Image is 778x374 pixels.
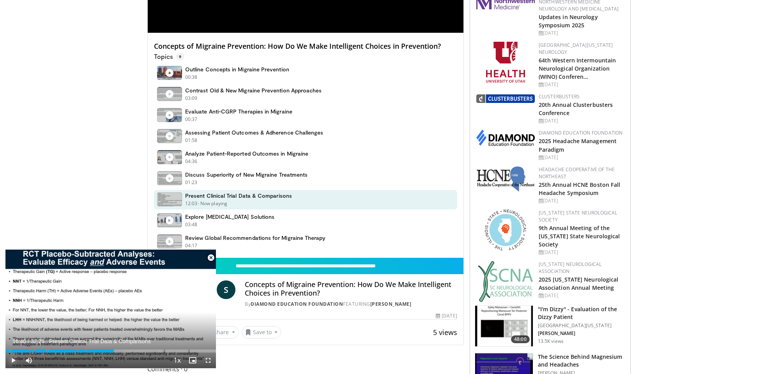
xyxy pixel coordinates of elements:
span: 48:00 [511,335,530,343]
img: 5373e1fe-18ae-47e7-ad82-0c604b173657.150x105_q85_crop-smart_upscale.jpg [475,306,533,346]
a: 64th Western Intermountain Neurological Organization (WINO) Conferen… [539,57,616,80]
button: Enable picture-in-picture mode [185,353,200,368]
p: 01:58 [185,137,198,144]
div: [DATE] [436,312,457,319]
h4: Concepts of Migraine Prevention: How Do We Make Intelligent Choices in Prevention? [245,280,457,297]
h4: Evaluate Anti-CGRP Therapies in Migraine [185,108,292,115]
a: [PERSON_NAME] [370,301,412,307]
h3: "I'm Dizzy" - Evaluation of the Dizzy Patient [538,305,626,321]
span: 16:40 [12,338,26,344]
h4: Explore [MEDICAL_DATA] Solutions [185,213,274,220]
div: By FEATURING [245,301,457,308]
p: 13.5K views [538,338,564,344]
span: 9 [176,53,184,60]
h4: Discuss Superiority of New Migraine Treatments [185,171,308,178]
a: 9th Annual Meeting of the [US_STATE] State Neurological Society [539,224,620,248]
p: [GEOGRAPHIC_DATA][US_STATE] [538,323,626,329]
div: [DATE] [539,154,624,161]
p: 03:09 [185,95,198,102]
h4: Review Global Recommendations for Migraine Therapy [185,234,326,241]
p: 00:37 [185,116,198,123]
button: Share [202,326,239,339]
h4: Assessing Patient Outcomes & Adherence Challenges [185,129,323,136]
p: 01:23 [185,179,198,186]
img: d0406666-9e5f-4b94-941b-f1257ac5ccaf.png.150x105_q85_autocrop_double_scale_upscale_version-0.2.png [476,129,535,146]
p: [PERSON_NAME] [538,330,626,337]
a: 48:00 "I'm Dizzy" - Evaluation of the Dizzy Patient [GEOGRAPHIC_DATA][US_STATE] [PERSON_NAME] 13.... [475,305,626,347]
div: [DATE] [539,292,624,299]
a: 2025 [US_STATE] Neurological Association Annual Meeting [539,276,619,291]
a: Diamond Education Foundation [539,129,623,136]
a: 20th Annual Clusterbusters Conference [539,101,613,117]
div: [DATE] [539,30,624,37]
p: 04:36 [185,158,198,165]
button: Playback Rate [169,353,185,368]
a: Headache Cooperative of the Northeast [539,166,615,180]
video-js: Video Player [5,250,216,369]
a: Updates in Neurology Symposium 2025 [539,13,598,29]
a: 2025 Headache Management Paradigm [539,137,617,153]
h4: Present Clinical Trial Data & Comparisons [185,192,292,199]
a: Diamond Education Foundation [251,301,343,307]
span: 5 views [433,328,457,337]
img: 71a8b48c-8850-4916-bbdd-e2f3ccf11ef9.png.150x105_q85_autocrop_double_scale_upscale_version-0.2.png [485,209,526,250]
p: 03:48 [185,221,198,228]
img: b123db18-9392-45ae-ad1d-42c3758a27aa.jpg.150x105_q85_autocrop_double_scale_upscale_version-0.2.jpg [478,261,533,302]
button: Save to [242,326,281,339]
h4: Contrast Old & New Migraine Prevention Approaches [185,87,322,94]
div: [DATE] [539,249,624,256]
button: Play [5,353,21,368]
button: Close [203,250,219,266]
div: Progress Bar [5,349,216,353]
span: 32:25 [31,338,44,344]
span: / [28,338,29,344]
p: 04:17 [185,242,198,249]
h3: The Science Behind Magnesium and Headaches [538,353,626,369]
img: f6362829-b0a3-407d-a044-59546adfd345.png.150x105_q85_autocrop_double_scale_upscale_version-0.2.png [486,42,525,83]
p: - Now playing [198,200,228,207]
button: Fullscreen [200,353,216,368]
h4: Analyze Patient-Reported Outcomes in Migraine [185,150,308,157]
span: Present Clinical Trial Data & Comparisons [49,338,151,345]
a: Clusterbusters [539,93,580,100]
div: [DATE] [539,81,624,88]
p: Topics [154,53,184,60]
a: 25th Annual HCNE Boston Fall Headache Symposium [539,181,621,197]
h4: Outline Concepts in Migraine Prevention [185,66,289,73]
div: [DATE] [539,117,624,124]
p: 12:03 [185,200,198,207]
p: 00:38 [185,74,198,81]
span: Comments 0 [147,364,464,374]
h4: Concepts of Migraine Prevention: How Do We Make Intelligent Choices in Prevention? [154,42,457,51]
a: [US_STATE] Neurological Association [539,261,602,275]
img: 6c52f715-17a6-4da1-9b6c-8aaf0ffc109f.jpg.150x105_q85_autocrop_double_scale_upscale_version-0.2.jpg [476,166,535,192]
button: Mute [21,353,37,368]
a: S [217,280,235,299]
a: [GEOGRAPHIC_DATA][US_STATE] Neurology [539,42,613,55]
div: [DATE] [539,197,624,204]
img: d3be30b6-fe2b-4f13-a5b4-eba975d75fdd.png.150x105_q85_autocrop_double_scale_upscale_version-0.2.png [476,94,535,103]
a: [US_STATE] State Neurological Society [539,209,617,223]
